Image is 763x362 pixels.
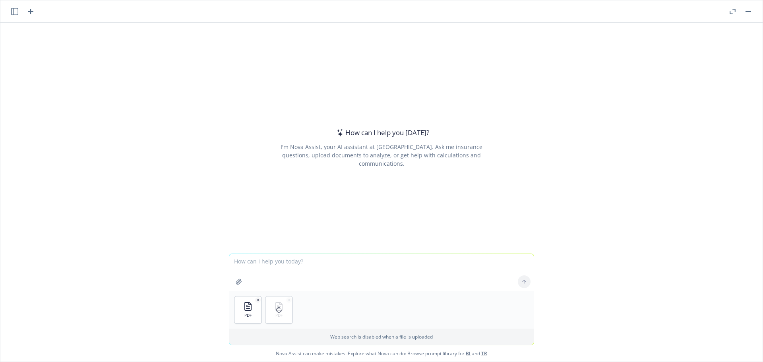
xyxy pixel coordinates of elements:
[269,143,493,168] div: I'm Nova Assist, your AI assistant at [GEOGRAPHIC_DATA]. Ask me insurance questions, upload docum...
[234,333,529,340] p: Web search is disabled when a file is uploaded
[4,345,759,362] span: Nova Assist can make mistakes. Explore what Nova can do: Browse prompt library for and
[466,350,471,357] a: BI
[334,128,429,138] div: How can I help you [DATE]?
[481,350,487,357] a: TR
[244,313,252,318] span: PDF
[234,296,261,323] button: PDF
